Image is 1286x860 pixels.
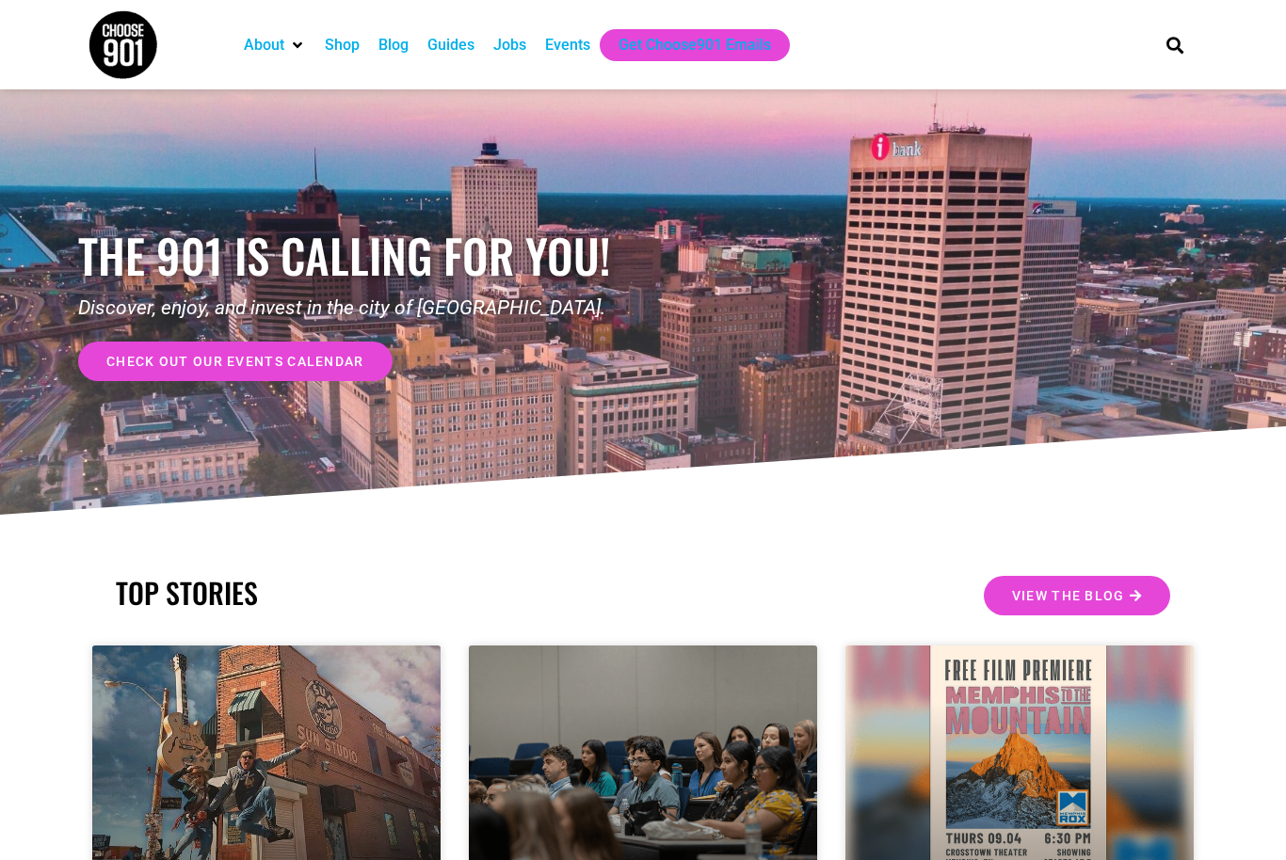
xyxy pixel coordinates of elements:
[78,342,393,381] a: check out our events calendar
[984,576,1170,615] a: View the Blog
[78,228,643,283] h1: the 901 is calling for you!
[116,576,634,610] h2: TOP STORIES
[378,34,409,56] a: Blog
[234,29,315,61] div: About
[1160,29,1191,60] div: Search
[619,34,771,56] a: Get Choose901 Emails
[325,34,360,56] a: Shop
[545,34,590,56] a: Events
[427,34,474,56] a: Guides
[106,355,364,368] span: check out our events calendar
[78,294,643,324] p: Discover, enjoy, and invest in the city of [GEOGRAPHIC_DATA].
[234,29,1134,61] nav: Main nav
[493,34,526,56] a: Jobs
[244,34,284,56] a: About
[1012,589,1125,602] span: View the Blog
